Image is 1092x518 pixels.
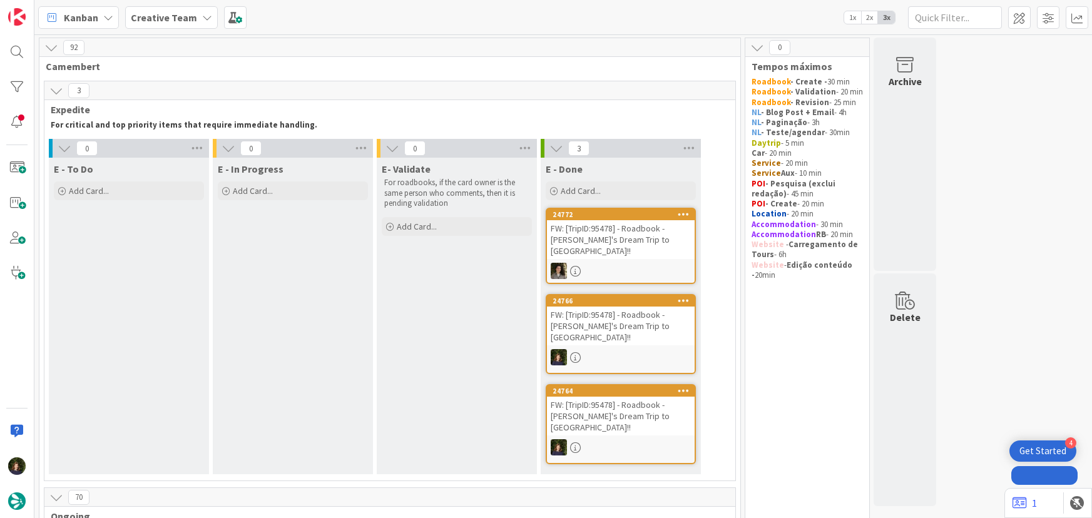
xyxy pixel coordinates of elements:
[76,141,98,156] span: 0
[752,240,863,260] p: - - 6h
[752,209,863,219] p: - 20 min
[397,221,437,232] span: Add Card...
[8,457,26,475] img: MC
[752,260,854,280] strong: Edição conteúdo -
[761,117,807,128] strong: - Paginação
[547,209,695,259] div: 24772FW: [TripID:95478] - Roadbook - [PERSON_NAME]'s Dream Trip to [GEOGRAPHIC_DATA]!!
[51,103,720,116] span: Expedite
[752,168,781,178] strong: Service
[553,387,695,395] div: 24764
[890,310,921,325] div: Delete
[551,263,567,279] img: MS
[761,107,834,118] strong: - Blog Post + Email
[752,219,816,230] strong: Accommodation
[752,230,863,240] p: - 20 min
[752,108,863,118] p: - 4h
[1065,437,1076,449] div: 4
[752,260,863,281] p: - 20min
[752,138,781,148] strong: Daytrip
[752,97,790,108] strong: Roadbook
[547,397,695,435] div: FW: [TripID:95478] - Roadbook - [PERSON_NAME]'s Dream Trip to [GEOGRAPHIC_DATA]!!
[54,163,93,175] span: E - To Do
[752,60,854,73] span: Tempos máximos
[765,198,797,209] strong: - Create
[752,199,863,209] p: - 20 min
[889,74,922,89] div: Archive
[769,40,790,55] span: 0
[404,141,426,156] span: 0
[752,98,863,108] p: - 25 min
[844,11,861,24] span: 1x
[63,40,84,55] span: 92
[547,385,695,435] div: 24764FW: [TripID:95478] - Roadbook - [PERSON_NAME]'s Dream Trip to [GEOGRAPHIC_DATA]!!
[8,8,26,26] img: Visit kanbanzone.com
[878,11,895,24] span: 3x
[752,198,765,209] strong: POI
[8,492,26,510] img: avatar
[752,260,784,270] strong: Website
[547,349,695,365] div: MC
[752,239,860,260] strong: Carregamento de Tours
[568,141,589,156] span: 3
[68,490,89,505] span: 70
[384,178,529,208] p: For roadbooks, if the card owner is the same person who comments, then it is pending validation
[553,297,695,305] div: 24766
[69,185,109,196] span: Add Card...
[1013,495,1037,510] a: 1
[547,307,695,345] div: FW: [TripID:95478] - Roadbook - [PERSON_NAME]'s Dream Trip to [GEOGRAPHIC_DATA]!!
[64,10,98,25] span: Kanban
[752,208,787,219] strong: Location
[382,163,431,175] span: E- Validate
[233,185,273,196] span: Add Card...
[752,77,863,87] p: 30 min
[547,263,695,279] div: MS
[1009,440,1076,462] div: Open Get Started checklist, remaining modules: 4
[752,118,863,128] p: - 3h
[1019,445,1066,457] div: Get Started
[547,295,695,307] div: 24766
[551,349,567,365] img: MC
[790,86,836,97] strong: - Validation
[240,141,262,156] span: 0
[752,128,863,138] p: - 30min
[752,179,863,200] p: - 45 min
[561,185,601,196] span: Add Card...
[752,107,761,118] strong: NL
[131,11,197,24] b: Creative Team
[790,76,827,87] strong: - Create -
[752,239,784,250] strong: Website
[547,209,695,220] div: 24772
[218,163,283,175] span: E - In Progress
[752,127,761,138] strong: NL
[752,87,863,97] p: - 20 min
[861,11,878,24] span: 2x
[752,76,790,87] strong: Roadbook
[781,168,795,178] strong: Aux
[761,127,825,138] strong: - Teste/agendar
[51,119,317,130] strong: For critical and top priority items that require immediate handling.
[547,295,695,345] div: 24766FW: [TripID:95478] - Roadbook - [PERSON_NAME]'s Dream Trip to [GEOGRAPHIC_DATA]!!
[752,138,863,148] p: - 5 min
[553,210,695,219] div: 24772
[752,178,837,199] strong: - Pesquisa (exclui redação)
[752,158,781,168] strong: Service
[551,439,567,455] img: MC
[68,83,89,98] span: 3
[752,148,863,158] p: - 20 min
[752,148,765,158] strong: Car
[547,439,695,455] div: MC
[752,229,816,240] strong: Accommodation
[908,6,1002,29] input: Quick Filter...
[547,220,695,259] div: FW: [TripID:95478] - Roadbook - [PERSON_NAME]'s Dream Trip to [GEOGRAPHIC_DATA]!!
[547,385,695,397] div: 24764
[752,178,765,189] strong: POI
[790,97,829,108] strong: - Revision
[46,60,725,73] span: Camembert
[752,86,790,97] strong: Roadbook
[752,117,761,128] strong: NL
[752,220,863,230] p: - 30 min
[816,229,826,240] strong: RB
[546,163,583,175] span: E - Done
[752,158,863,168] p: - 20 min
[752,168,863,178] p: - 10 min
